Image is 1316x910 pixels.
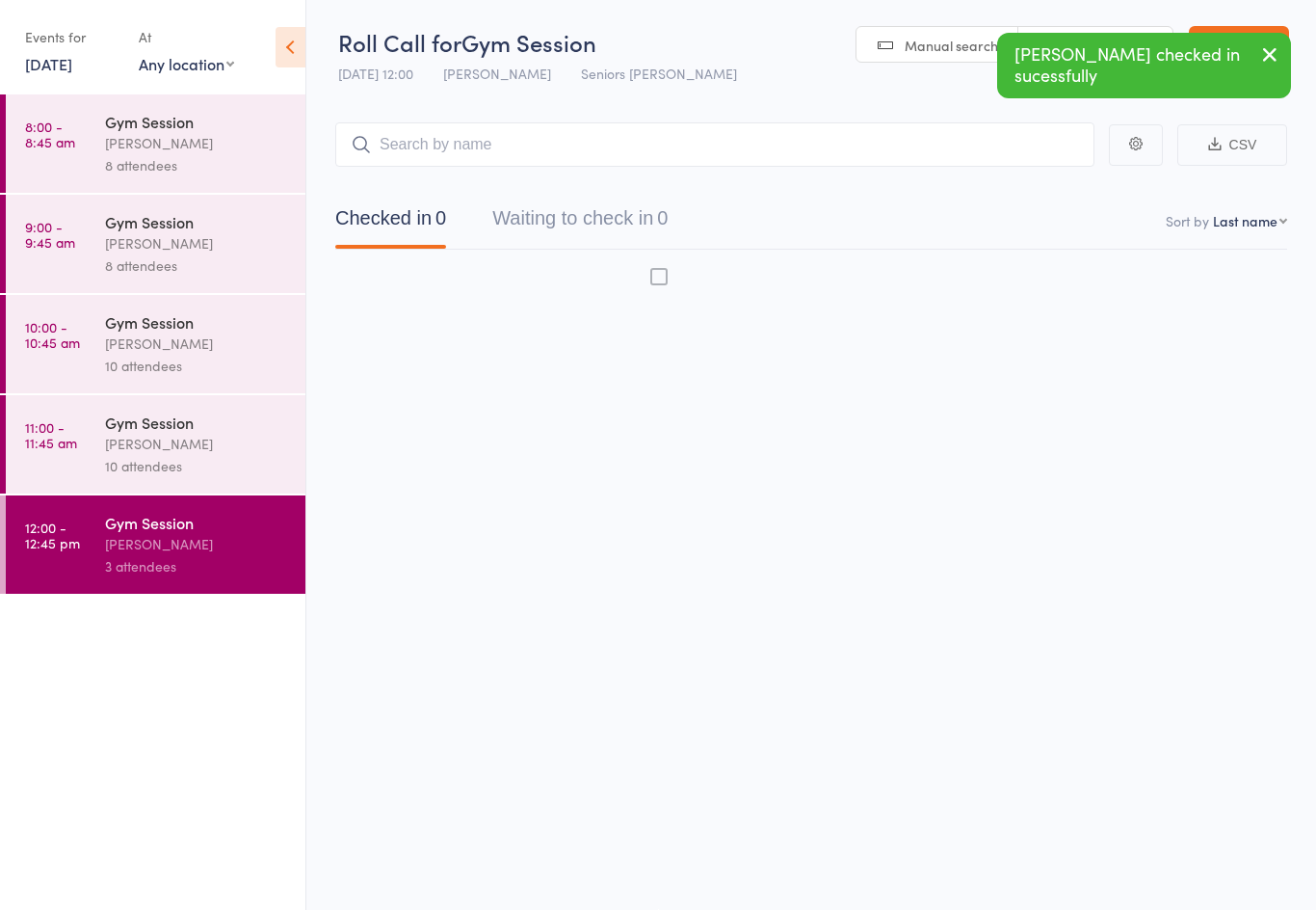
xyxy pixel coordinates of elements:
div: [PERSON_NAME] [105,132,289,154]
button: Checked in0 [335,198,446,249]
a: 8:00 -8:45 amGym Session[PERSON_NAME]8 attendees [6,94,305,193]
div: Gym Session [105,512,289,533]
span: Roll Call for [338,26,461,58]
a: 10:00 -10:45 amGym Session[PERSON_NAME]10 attendees [6,295,305,393]
div: 10 attendees [105,455,289,477]
div: Events for [25,21,119,53]
div: At [139,21,234,53]
span: Gym Session [461,26,596,58]
span: [PERSON_NAME] [443,64,551,83]
div: Last name [1213,211,1277,230]
div: 10 attendees [105,355,289,377]
div: Gym Session [105,111,289,132]
span: [DATE] 12:00 [338,64,413,83]
a: 12:00 -12:45 pmGym Session[PERSON_NAME]3 attendees [6,495,305,594]
div: 3 attendees [105,555,289,577]
time: 9:00 - 9:45 am [25,219,75,250]
div: 8 attendees [105,254,289,277]
time: 8:00 - 8:45 am [25,119,75,149]
div: [PERSON_NAME] [105,232,289,254]
div: Gym Session [105,211,289,232]
div: [PERSON_NAME] checked in sucessfully [997,33,1291,98]
div: 0 [435,207,446,228]
div: [PERSON_NAME] [105,533,289,555]
span: Seniors [PERSON_NAME] [581,64,737,83]
a: [DATE] [25,53,72,74]
div: 0 [657,207,668,228]
div: 8 attendees [105,154,289,176]
span: Manual search [905,36,998,55]
div: [PERSON_NAME] [105,333,289,355]
a: 9:00 -9:45 amGym Session[PERSON_NAME]8 attendees [6,195,305,293]
time: 10:00 - 10:45 am [25,319,80,350]
input: Search by name [335,122,1094,167]
button: Waiting to check in0 [492,198,668,249]
div: [PERSON_NAME] [105,433,289,455]
time: 11:00 - 11:45 am [25,419,77,450]
time: 12:00 - 12:45 pm [25,520,80,550]
a: Exit roll call [1189,26,1289,65]
div: Gym Session [105,412,289,433]
div: Gym Session [105,311,289,333]
a: 11:00 -11:45 amGym Session[PERSON_NAME]10 attendees [6,395,305,494]
button: CSV [1177,124,1287,166]
label: Sort by [1166,211,1209,230]
div: Any location [139,53,234,74]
